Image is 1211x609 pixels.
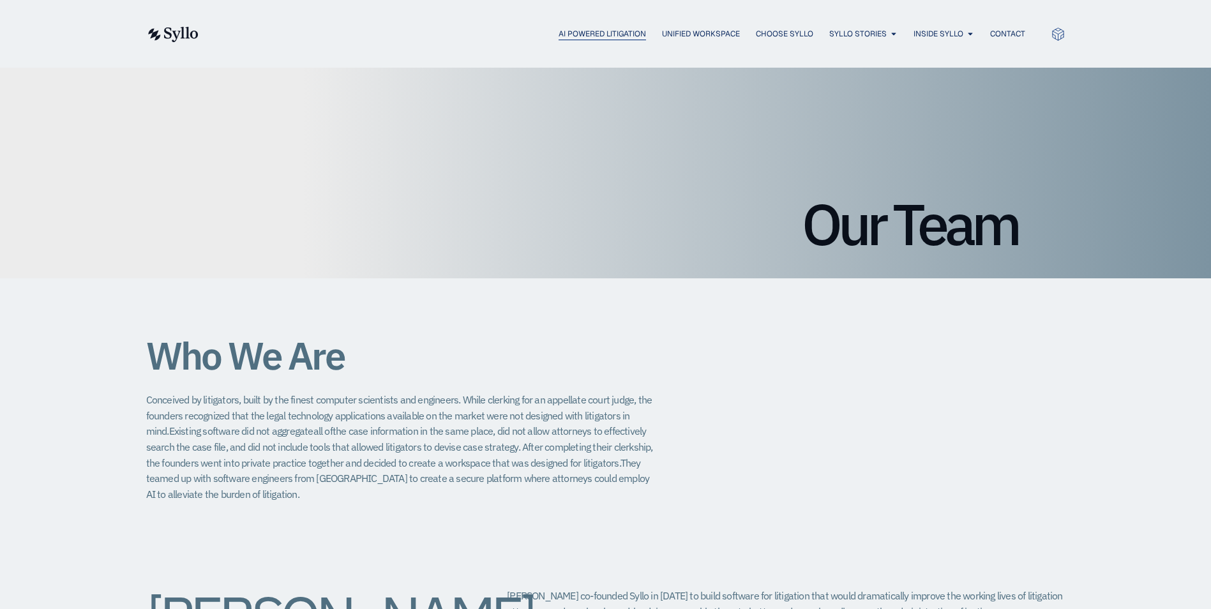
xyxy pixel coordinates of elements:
[146,456,650,500] span: They teamed up with software engineers from [GEOGRAPHIC_DATA] to create a secure platform where a...
[662,28,740,40] a: Unified Workspace
[146,27,199,42] img: syllo
[194,195,1018,253] h1: Our Team
[756,28,813,40] a: Choose Syllo
[146,440,653,469] span: After completing their clerkship, the founders went into private practice together and decided to...
[313,425,333,437] span: all of
[146,425,647,453] span: the case information in the same place, did not allow attorneys to effectively search the case fi...
[146,335,657,377] h1: Who We Are
[914,28,963,40] a: Inside Syllo
[146,393,652,437] span: Conceived by litigators, built by the finest computer scientists and engineers. While clerking fo...
[224,28,1025,40] div: Menu Toggle
[224,28,1025,40] nav: Menu
[829,28,887,40] a: Syllo Stories
[990,28,1025,40] a: Contact
[169,425,313,437] span: Existing software did not aggregate
[559,28,646,40] a: AI Powered Litigation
